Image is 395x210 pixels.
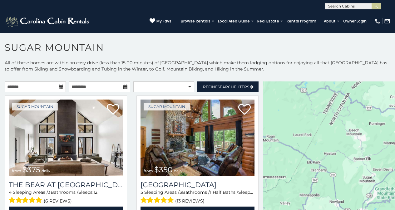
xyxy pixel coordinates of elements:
[42,168,50,173] span: daily
[340,17,370,26] a: Owner Login
[253,189,257,195] span: 12
[254,17,282,26] a: Real Estate
[178,17,214,26] a: Browse Rentals
[154,165,173,174] span: $350
[9,100,123,176] a: The Bear At Sugar Mountain from $375 daily
[12,103,58,110] a: Sugar Mountain
[197,81,259,92] a: RefineSearchFilters
[238,103,251,116] a: Add to favorites
[150,18,171,24] a: My Favs
[374,18,381,24] img: phone-regular-white.png
[156,18,171,24] span: My Favs
[44,197,72,205] span: (6 reviews)
[384,18,390,24] img: mail-regular-white.png
[9,189,123,205] div: Sleeping Areas / Bathrooms / Sleeps:
[210,189,238,195] span: 1 Half Baths /
[144,168,153,173] span: from
[93,189,97,195] span: 12
[215,17,253,26] a: Local Area Guide
[9,189,12,195] span: 4
[203,85,249,89] span: Refine Filters
[22,165,40,174] span: $375
[141,181,255,189] h3: Grouse Moor Lodge
[175,197,205,205] span: (13 reviews)
[141,189,255,205] div: Sleeping Areas / Bathrooms / Sleeps:
[12,168,21,173] span: from
[218,85,234,89] span: Search
[48,189,51,195] span: 3
[144,103,190,110] a: Sugar Mountain
[141,100,255,176] img: Grouse Moor Lodge
[284,17,319,26] a: Rental Program
[9,181,123,189] a: The Bear At [GEOGRAPHIC_DATA]
[174,168,183,173] span: daily
[107,103,119,116] a: Add to favorites
[141,189,143,195] span: 5
[5,15,91,27] img: White-1-2.png
[180,189,182,195] span: 3
[9,181,123,189] h3: The Bear At Sugar Mountain
[9,100,123,176] img: The Bear At Sugar Mountain
[141,100,255,176] a: Grouse Moor Lodge from $350 daily
[321,17,339,26] a: About
[141,181,255,189] a: [GEOGRAPHIC_DATA]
